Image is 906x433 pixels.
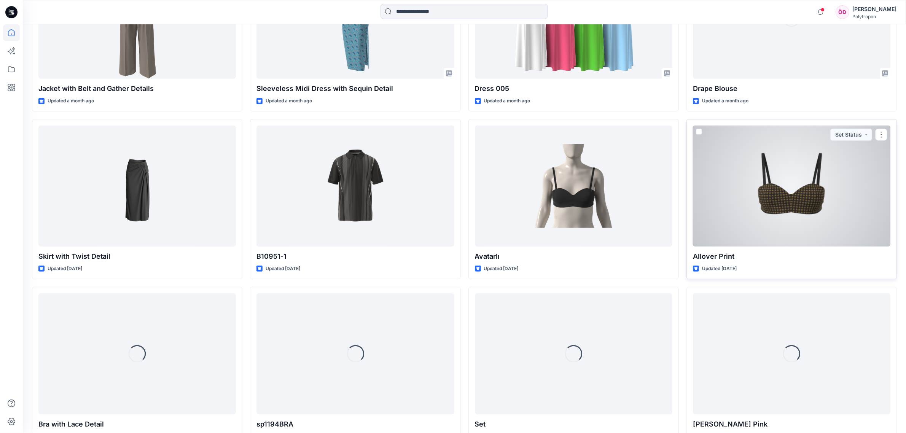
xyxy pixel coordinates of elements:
div: ÖD [836,5,849,19]
a: B10951-1 [256,126,454,247]
p: Updated a month ago [484,97,530,105]
p: Updated [DATE] [48,265,82,273]
div: [PERSON_NAME] [852,5,896,14]
p: B10951-1 [256,251,454,262]
p: Updated a month ago [48,97,94,105]
p: Set [475,419,672,430]
p: Jacket with Belt and Gather Details [38,83,236,94]
p: [PERSON_NAME] Pink [693,419,890,430]
p: Avatarlı [475,251,672,262]
div: Polytropon [852,14,896,19]
p: Sleeveless Midi Dress with Sequin Detail [256,83,454,94]
p: Updated a month ago [702,97,748,105]
p: sp1194BRA [256,419,454,430]
p: Updated [DATE] [484,265,519,273]
p: Updated [DATE] [702,265,737,273]
a: Allover Print [693,126,890,247]
a: Skirt with Twist Detail [38,126,236,247]
a: Avatarlı [475,126,672,247]
p: Allover Print [693,251,890,262]
p: Dress 005 [475,83,672,94]
p: Bra with Lace Detail [38,419,236,430]
p: Drape Blouse [693,83,890,94]
p: Updated a month ago [266,97,312,105]
p: Skirt with Twist Detail [38,251,236,262]
p: Updated [DATE] [266,265,300,273]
